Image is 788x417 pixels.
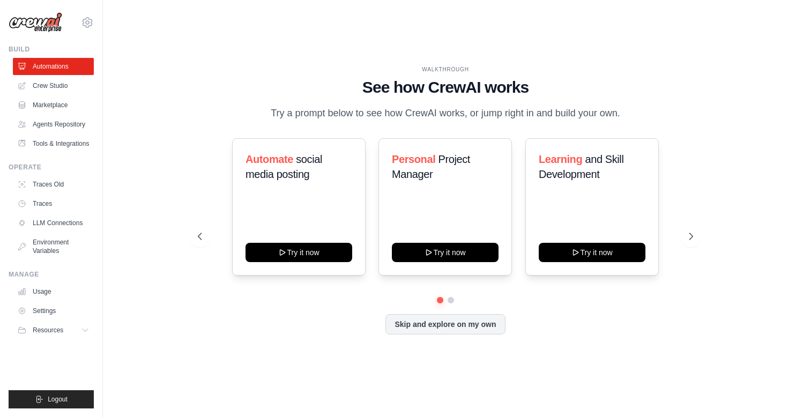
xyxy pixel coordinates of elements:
div: Manage [9,270,94,279]
h1: See how CrewAI works [198,78,693,97]
a: Marketplace [13,96,94,114]
div: Operate [9,163,94,172]
a: Environment Variables [13,234,94,259]
a: Traces [13,195,94,212]
a: Usage [13,283,94,300]
img: Logo [9,12,62,33]
span: Learning [539,153,582,165]
span: Automate [246,153,293,165]
span: and Skill Development [539,153,623,180]
button: Try it now [539,243,645,262]
span: Resources [33,326,63,334]
button: Try it now [392,243,499,262]
button: Skip and explore on my own [385,314,505,334]
div: WALKTHROUGH [198,65,693,73]
button: Resources [13,322,94,339]
a: Settings [13,302,94,319]
button: Try it now [246,243,352,262]
span: Personal [392,153,435,165]
a: Crew Studio [13,77,94,94]
p: Try a prompt below to see how CrewAI works, or jump right in and build your own. [265,106,626,121]
a: Traces Old [13,176,94,193]
button: Logout [9,390,94,408]
a: Tools & Integrations [13,135,94,152]
a: Agents Repository [13,116,94,133]
a: Automations [13,58,94,75]
span: Logout [48,395,68,404]
a: LLM Connections [13,214,94,232]
div: Build [9,45,94,54]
